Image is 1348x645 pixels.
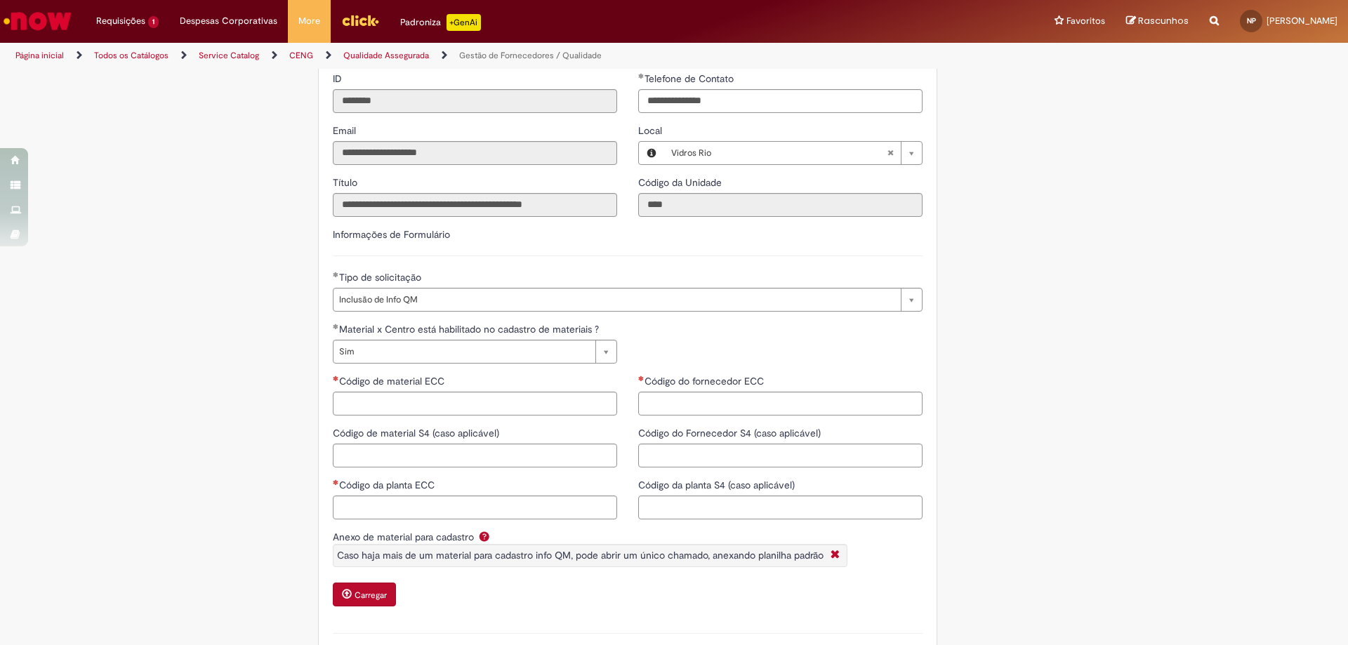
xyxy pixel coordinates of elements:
[333,89,617,113] input: ID
[333,272,339,277] span: Obrigatório Preenchido
[333,72,345,85] span: Somente leitura - ID
[638,89,923,113] input: Telefone de Contato
[664,142,922,164] a: Vidros RioLimpar campo Local
[333,375,339,381] span: Necessários
[333,444,617,467] input: Código de material S4 (caso aplicável)
[400,14,481,31] div: Padroniza
[199,50,259,61] a: Service Catalog
[333,496,617,519] input: Código da planta ECC
[339,288,894,311] span: Inclusão de Info QM
[333,531,477,543] span: Anexo de material para cadastro
[339,375,447,387] span: Código de material ECC
[447,14,481,31] p: +GenAi
[339,323,602,335] span: Material x Centro está habilitado no cadastro de materiais ?
[94,50,168,61] a: Todos os Catálogos
[638,375,645,381] span: Necessários
[289,50,313,61] a: CENG
[1138,14,1189,27] span: Rascunhos
[180,14,277,28] span: Despesas Corporativas
[333,479,339,485] span: Necessários
[639,142,664,164] button: Local, Visualizar este registro Vidros Rio
[333,324,339,329] span: Obrigatório Preenchido
[1,7,74,35] img: ServiceNow
[638,496,923,519] input: Código da planta S4 (caso aplicável)
[11,43,888,69] ul: Trilhas de página
[333,124,359,137] span: Somente leitura - Email
[343,50,429,61] a: Qualidade Assegurada
[337,549,824,561] span: Caso haja mais de um material para cadastro info QM, pode abrir um único chamado, anexando planil...
[355,590,387,601] small: Carregar
[827,548,843,563] i: Fechar Aviso Por question_anexo_de_material_para_cadastro
[638,444,923,467] input: Código do Fornecedor S4 (caso aplicável)
[333,583,396,606] button: Carregar anexo de Anexo de material para cadastro
[148,16,159,28] span: 1
[638,176,725,189] span: Somente leitura - Código da Unidade
[339,479,437,491] span: Código da planta ECC
[333,124,359,138] label: Somente leitura - Email
[333,193,617,217] input: Título
[638,124,665,137] span: Local
[333,427,502,439] span: Código de material S4 (caso aplicável)
[645,72,736,85] span: Telefone de Contato
[1126,15,1189,28] a: Rascunhos
[638,427,824,439] span: Código do Fornecedor S4 (caso aplicável)
[333,176,360,189] span: Somente leitura - Título
[1267,15,1337,27] span: [PERSON_NAME]
[339,271,424,284] span: Tipo de solicitação
[1066,14,1105,28] span: Favoritos
[333,228,450,241] label: Informações de Formulário
[645,375,767,387] span: Código do fornecedor ECC
[459,50,602,61] a: Gestão de Fornecedores / Qualidade
[339,340,588,363] span: Sim
[333,141,617,165] input: Email
[298,14,320,28] span: More
[1247,16,1256,25] span: NP
[638,392,923,415] input: Código do fornecedor ECC
[333,392,617,415] input: Código de material ECC
[638,479,798,491] span: Código da planta S4 (caso aplicável)
[638,193,923,217] input: Código da Unidade
[638,175,725,189] label: Somente leitura - Código da Unidade
[333,175,360,189] label: Somente leitura - Título
[333,72,345,86] label: Somente leitura - ID
[15,50,64,61] a: Página inicial
[638,73,645,79] span: Obrigatório Preenchido
[671,142,887,164] span: Vidros Rio
[476,531,493,542] span: Ajuda para Anexo de material para cadastro
[341,10,379,31] img: click_logo_yellow_360x200.png
[880,142,901,164] abbr: Limpar campo Local
[96,14,145,28] span: Requisições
